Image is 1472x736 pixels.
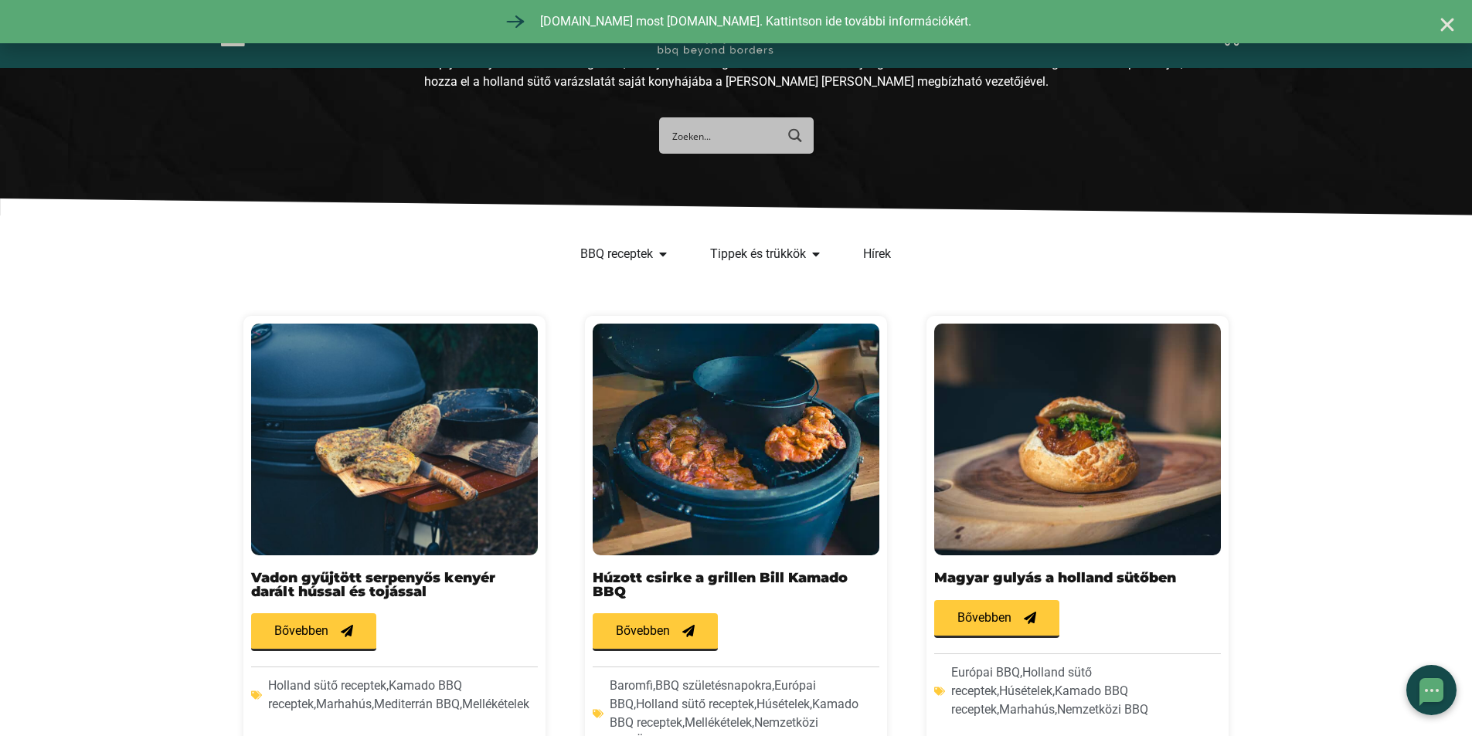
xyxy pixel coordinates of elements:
span: , , , , , [951,665,1148,717]
a: BBQ receptek [580,245,653,263]
a: Bővebben [593,613,718,651]
button: Search magnifier button [782,122,809,149]
a: Húsételek [756,697,810,711]
a: Holland sütő receptek [951,665,1092,698]
a: Húsételek [999,683,1052,698]
a: Bővebben [251,613,376,651]
a: Európai BBQ [951,665,1020,680]
a: BBQ születésnapokra [655,678,772,693]
a: Nemzetközi BBQ [1057,702,1148,717]
span: [DOMAIN_NAME] most [DOMAIN_NAME]. Kattintson ide további információkért. [536,12,971,31]
a: Holland sütő receptek [268,678,386,693]
a: Marhahús [316,697,372,711]
form: Search form [675,122,778,149]
a: Magyar gulyás a holland sütőben [934,569,1176,585]
a: Mellékételek [462,697,529,711]
a: Close [1438,15,1457,34]
img: Vers brood op de kamado.1 [251,324,538,555]
a: Vadon gyűjtött serpenyős kenyér darált hússal és tojással [251,569,495,599]
input: Search input [672,121,775,150]
a: Marhahús [999,702,1055,717]
a: Mellékételek [685,715,752,730]
a: Mediterrán BBQ [374,697,460,711]
a: Hírek [863,245,891,263]
a: [DOMAIN_NAME] most [DOMAIN_NAME]. Kattintson ide további információkért. [501,8,971,36]
span: Bővebben [274,625,328,637]
span: , , , , [268,678,529,711]
a: Kamado BBQ receptek [951,683,1128,717]
nav: Menu [243,239,1229,270]
div: Menü kapcsoló [243,239,1229,270]
a: Húzott csirke a grillen Bill Kamado BBQ [593,569,848,599]
span: Bővebben [957,612,1011,624]
a: Tippek és trükkök [710,245,806,263]
span: Bővebben [616,625,670,637]
a: Holland sütő receptek [636,697,754,711]
a: Baromfi [610,678,653,693]
a: Bővebben [934,600,1059,638]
